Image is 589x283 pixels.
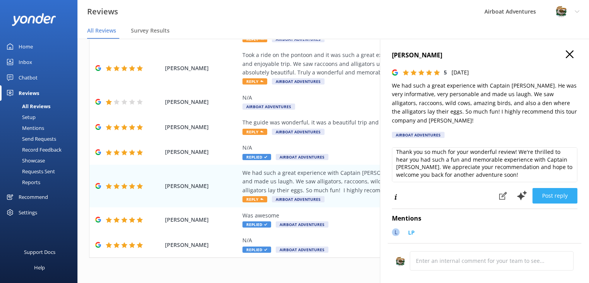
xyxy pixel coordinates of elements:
span: [PERSON_NAME] [165,98,239,106]
textarea: Thank you so much for your wonderful review! We're thrilled to hear you had such a fun and memora... [392,147,577,182]
span: Airboat Adventures [272,129,325,135]
span: Replied [242,154,271,160]
h4: [PERSON_NAME] [392,50,577,60]
span: Airboat Adventures [276,154,328,160]
div: Setup [5,112,36,123]
div: We had such a great experience with Captain [PERSON_NAME]. He was very informative, very personab... [242,169,525,195]
div: N/A [242,93,525,102]
span: [PERSON_NAME] [165,64,239,72]
div: Airboat Adventures [392,132,445,138]
a: Requests Sent [5,166,77,177]
p: LP [408,228,415,237]
span: Reply [242,78,267,85]
div: All Reviews [5,101,50,112]
div: Reports [5,177,40,188]
img: yonder-white-logo.png [12,13,56,26]
span: 5 [444,69,447,76]
img: 271-1670286363.jpg [555,6,567,17]
div: Send Requests [5,133,56,144]
a: LP [404,228,415,239]
span: Airboat Adventures [272,78,325,85]
div: Settings [19,205,37,220]
span: Replied [242,221,271,228]
a: Record Feedback [5,144,77,155]
span: [PERSON_NAME] [165,148,239,156]
div: Requests Sent [5,166,55,177]
a: Setup [5,112,77,123]
h3: Reviews [87,5,118,18]
span: Airboat Adventures [242,104,295,110]
div: Was awesome [242,211,525,220]
div: Reviews [19,85,39,101]
button: Close [566,50,574,59]
span: Airboat Adventures [272,196,325,202]
span: [PERSON_NAME] [165,216,239,224]
span: Survey Results [131,27,170,35]
div: Chatbot [19,70,38,85]
div: N/A [242,143,525,152]
div: Showcase [5,155,45,166]
a: Reports [5,177,77,188]
button: Post reply [532,188,577,204]
div: N/A [242,236,525,245]
span: Airboat Adventures [276,247,328,253]
span: All Reviews [87,27,116,35]
div: Inbox [19,54,32,70]
span: [PERSON_NAME] [165,182,239,190]
div: Support Docs [24,244,55,260]
a: Send Requests [5,133,77,144]
div: Recommend [19,189,48,205]
p: We had such a great experience with Captain [PERSON_NAME]. He was very informative, very personab... [392,81,577,125]
span: Airboat Adventures [276,221,328,228]
div: L [392,228,400,236]
span: [PERSON_NAME] [165,241,239,249]
div: Record Feedback [5,144,62,155]
p: [DATE] [452,68,469,77]
span: Replied [242,247,271,253]
span: Reply [242,196,267,202]
span: [PERSON_NAME] [165,123,239,131]
div: Took a ride on the pontoon and it was such a great experience! The captain was amazing, making it... [242,51,525,77]
a: Showcase [5,155,77,166]
div: The guide was wonderful, it was a beautiful trip and we saw lots of alligators. What fun! [242,118,525,127]
div: Mentions [5,123,44,133]
img: 271-1670286363.jpg [395,257,405,266]
a: All Reviews [5,101,77,112]
div: Home [19,39,33,54]
h4: Mentions [392,214,577,224]
a: Mentions [5,123,77,133]
div: Help [34,260,45,275]
span: Reply [242,129,267,135]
